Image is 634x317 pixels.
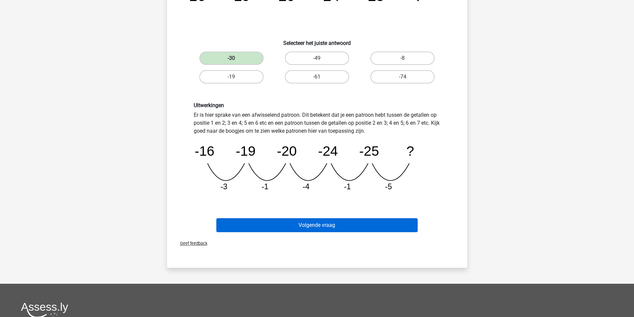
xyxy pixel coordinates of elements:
tspan: -1 [344,182,351,191]
label: -74 [370,70,435,83]
label: -8 [370,52,435,65]
tspan: -19 [236,143,256,159]
div: Er is hier sprake van een afwisselend patroon. Dit betekent dat je een patroon hebt tussen de get... [189,102,446,197]
button: Volgende vraag [216,218,418,232]
tspan: -25 [359,143,379,159]
tspan: -16 [194,143,214,159]
tspan: -4 [303,182,310,191]
label: -49 [285,52,349,65]
tspan: -3 [220,182,227,191]
tspan: ? [406,143,414,159]
span: Geef feedback [175,241,207,246]
h6: Uitwerkingen [194,102,441,108]
label: -61 [285,70,349,83]
tspan: -24 [318,143,338,159]
tspan: -5 [385,182,392,191]
tspan: -1 [261,182,268,191]
h6: Selecteer het juiste antwoord [178,35,457,46]
label: -30 [199,52,264,65]
label: -19 [199,70,264,83]
tspan: -20 [277,143,297,159]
